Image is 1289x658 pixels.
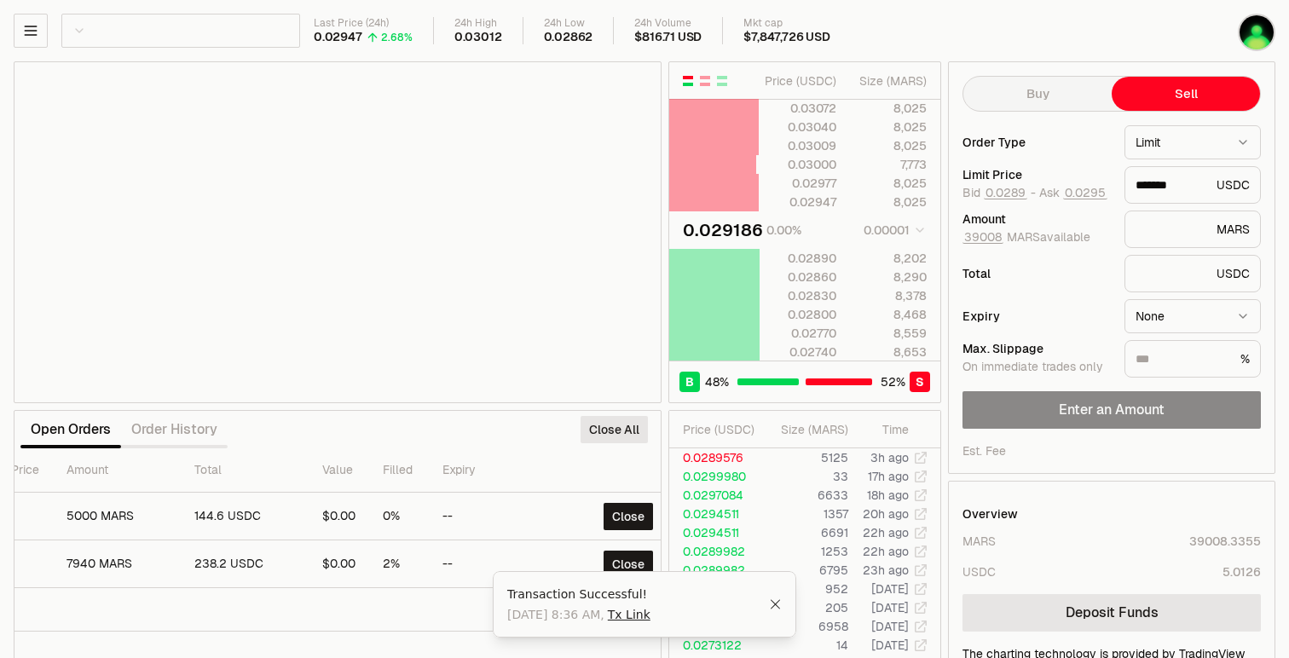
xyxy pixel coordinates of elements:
div: 0.03040 [760,118,836,136]
td: 0.0299980 [669,467,761,486]
td: 0.0297084 [669,486,761,505]
td: 6795 [761,561,849,580]
div: % [1124,340,1261,378]
div: Order Type [962,136,1111,148]
div: 0% [383,509,415,524]
div: 0.03000 [760,156,836,173]
div: 0.03012 [454,30,502,45]
div: Amount [962,213,1111,225]
time: [DATE] [871,600,909,615]
button: Close All [581,416,648,443]
time: 18h ago [867,488,909,503]
td: 205 [761,598,849,617]
td: -- [429,493,544,540]
div: 0.02770 [760,325,836,342]
div: 5000 MARS [66,509,167,524]
button: 39008 [962,230,1003,244]
div: 7940 MARS [66,557,167,572]
div: Overview [962,505,1018,522]
button: 0.0295 [1063,186,1107,199]
time: 22h ago [863,525,909,540]
div: Est. Fee [962,442,1006,459]
th: Filled [369,448,429,493]
div: 8,025 [851,193,927,211]
span: S [916,373,924,390]
div: 39008.3355 [1189,533,1261,550]
th: Value [309,448,369,493]
div: Size ( MARS ) [851,72,927,89]
div: 2% [383,557,415,572]
a: Deposit Funds [962,594,1261,632]
div: 24h Volume [634,17,702,30]
div: Limit Price [962,169,1111,181]
div: Time [863,421,909,438]
div: $0.00 [322,509,355,524]
div: 7,773 [851,156,927,173]
time: 3h ago [870,450,909,465]
time: [DATE] [871,581,909,597]
span: [DATE] 8:36 AM , [507,606,650,623]
div: Transaction Successful! [507,586,769,603]
td: 0.0289982 [669,542,761,561]
div: MARS [1124,211,1261,248]
button: Show Sell Orders Only [698,74,712,88]
th: Amount [53,448,181,493]
div: 8,025 [851,100,927,117]
button: Limit [1124,125,1261,159]
div: 0.02862 [544,30,593,45]
td: -- [429,540,544,588]
time: 22h ago [863,544,909,559]
div: Max. Slippage [962,343,1111,355]
div: Expiry [962,310,1111,322]
div: On immediate trades only [962,360,1111,375]
div: Total [962,268,1111,280]
div: USDC [1124,166,1261,204]
div: USDC [1124,255,1261,292]
iframe: Financial Chart [14,62,661,402]
img: pump mars [1240,15,1274,49]
td: 1253 [761,542,849,561]
div: 0.03009 [760,137,836,154]
div: 0.02830 [760,287,836,304]
div: 0.02947 [314,30,362,45]
div: 0.02977 [760,175,836,192]
div: 0.02800 [760,306,836,323]
div: 8,290 [851,268,927,286]
td: 0.0289982 [669,561,761,580]
button: Show Buy Orders Only [715,74,729,88]
a: Tx Link [608,606,650,623]
div: Last Price (24h) [314,17,413,30]
th: Total [181,448,309,493]
span: Bid - [962,186,1036,201]
div: 5.0126 [1223,563,1261,580]
td: 5125 [761,448,849,467]
button: Close [769,597,782,611]
div: 8,025 [851,175,927,192]
div: 8,025 [851,137,927,154]
td: 14 [761,636,849,655]
button: Close [604,551,653,578]
span: 48 % [705,373,729,390]
button: Close [604,503,653,530]
td: 0.0273122 [669,636,761,655]
button: Sell [1112,77,1260,111]
div: MARS [962,533,996,550]
span: MARS available [962,229,1090,245]
time: 23h ago [863,563,909,578]
div: 0.00% [766,222,801,239]
div: 0.02947 [760,193,836,211]
div: 8,202 [851,250,927,267]
td: 6691 [761,523,849,542]
div: $0.00 [322,557,355,572]
div: Mkt cap [743,17,829,30]
button: Order History [121,413,228,447]
td: 0.0294511 [669,505,761,523]
td: 33 [761,467,849,486]
td: 6633 [761,486,849,505]
button: 0.00001 [858,220,927,240]
div: $816.71 USD [634,30,702,45]
time: 17h ago [868,469,909,484]
div: 8,653 [851,343,927,361]
button: Open Orders [20,413,121,447]
button: None [1124,299,1261,333]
